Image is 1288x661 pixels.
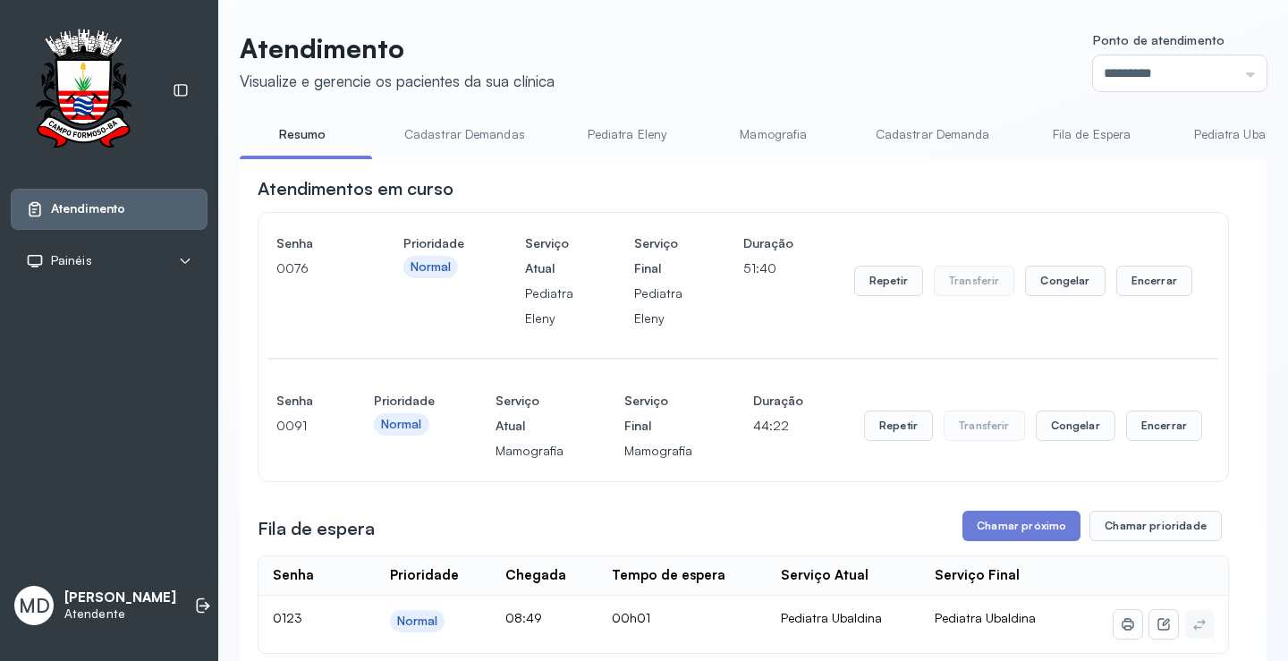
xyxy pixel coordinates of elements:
[273,567,314,584] div: Senha
[1089,511,1222,541] button: Chamar prioridade
[1116,266,1192,296] button: Encerrar
[505,567,566,584] div: Chegada
[258,176,453,201] h3: Atendimentos em curso
[403,231,464,256] h4: Prioridade
[51,201,125,216] span: Atendimento
[854,266,923,296] button: Repetir
[753,388,803,413] h4: Duração
[240,72,555,90] div: Visualize e gerencie os pacientes da sua clínica
[935,610,1036,625] span: Pediatra Ubaldina
[864,411,933,441] button: Repetir
[634,281,682,331] p: Pediatra Eleny
[781,567,869,584] div: Serviço Atual
[935,567,1020,584] div: Serviço Final
[624,388,692,438] h4: Serviço Final
[276,413,313,438] p: 0091
[26,200,192,218] a: Atendimento
[743,256,793,281] p: 51:40
[525,281,573,331] p: Pediatra Eleny
[258,516,375,541] h3: Fila de espera
[934,266,1015,296] button: Transferir
[19,29,148,153] img: Logotipo do estabelecimento
[64,606,176,622] p: Atendente
[381,417,422,432] div: Normal
[240,32,555,64] p: Atendimento
[1126,411,1202,441] button: Encerrar
[858,120,1008,149] a: Cadastrar Demanda
[634,231,682,281] h4: Serviço Final
[781,610,906,626] div: Pediatra Ubaldina
[1036,411,1115,441] button: Congelar
[525,231,573,281] h4: Serviço Atual
[1093,32,1224,47] span: Ponto de atendimento
[1030,120,1155,149] a: Fila de Espera
[273,610,302,625] span: 0123
[962,511,1080,541] button: Chamar próximo
[51,253,92,268] span: Painéis
[411,259,452,275] div: Normal
[612,567,725,584] div: Tempo de espera
[496,388,563,438] h4: Serviço Atual
[944,411,1025,441] button: Transferir
[743,231,793,256] h4: Duração
[612,610,650,625] span: 00h01
[374,388,435,413] h4: Prioridade
[276,256,343,281] p: 0076
[64,589,176,606] p: [PERSON_NAME]
[624,438,692,463] p: Mamografia
[1025,266,1105,296] button: Congelar
[711,120,836,149] a: Mamografia
[505,610,542,625] span: 08:49
[496,438,563,463] p: Mamografia
[276,388,313,413] h4: Senha
[564,120,690,149] a: Pediatra Eleny
[240,120,365,149] a: Resumo
[753,413,803,438] p: 44:22
[386,120,543,149] a: Cadastrar Demandas
[276,231,343,256] h4: Senha
[390,567,459,584] div: Prioridade
[397,614,438,629] div: Normal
